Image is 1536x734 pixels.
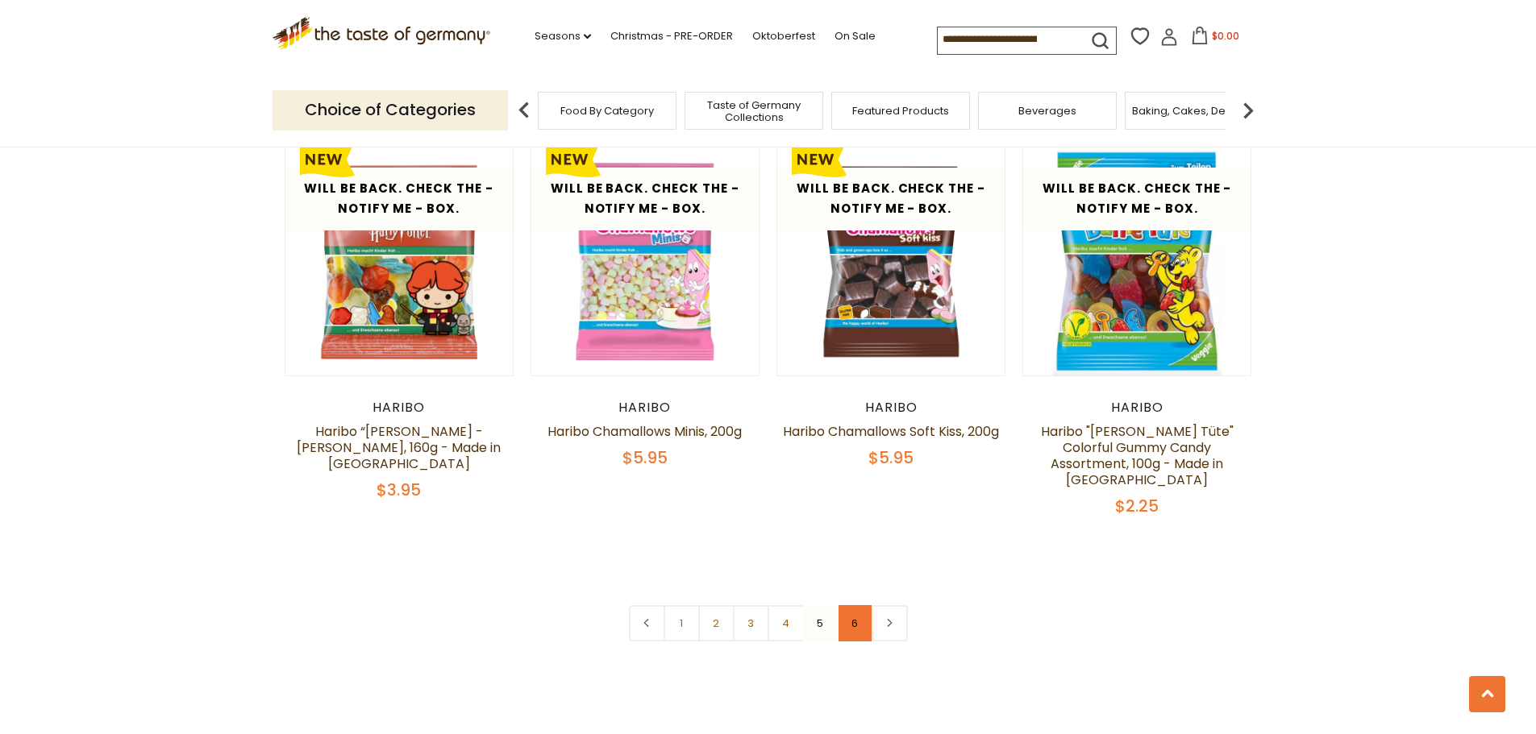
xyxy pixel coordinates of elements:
[1115,495,1159,517] span: $2.25
[1023,147,1251,375] img: Haribo
[1212,29,1239,43] span: $0.00
[837,605,873,641] a: 6
[285,147,514,375] img: Haribo
[531,147,760,375] img: Haribo
[733,605,769,641] a: 3
[377,479,421,501] span: $3.95
[531,400,760,416] div: Haribo
[1022,400,1252,416] div: Haribo
[610,27,733,45] a: Christmas - PRE-ORDER
[835,27,876,45] a: On Sale
[768,605,804,641] a: 4
[1232,94,1264,126] img: next arrow
[535,27,591,45] a: Seasons
[698,605,735,641] a: 2
[508,94,540,126] img: previous arrow
[689,99,818,123] a: Taste of Germany Collections
[852,105,949,117] a: Featured Products
[664,605,700,641] a: 1
[776,400,1006,416] div: Haribo
[560,105,654,117] a: Food By Category
[777,147,1005,375] img: Haribo
[1041,422,1234,489] a: Haribo "[PERSON_NAME] Tüte" Colorful Gummy Candy Assortment, 100g - Made in [GEOGRAPHIC_DATA]
[297,422,501,473] a: Haribo “[PERSON_NAME] - [PERSON_NAME], 160g - Made in [GEOGRAPHIC_DATA]
[752,27,815,45] a: Oktoberfest
[1132,105,1257,117] a: Baking, Cakes, Desserts
[622,446,668,469] span: $5.95
[273,90,508,130] p: Choice of Categories
[1181,27,1250,51] button: $0.00
[285,400,514,416] div: Haribo
[547,422,742,441] a: Haribo Chamallows Minis, 200g
[1018,105,1076,117] a: Beverages
[868,446,914,469] span: $5.95
[783,422,999,441] a: Haribo Chamallows Soft Kiss, 200g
